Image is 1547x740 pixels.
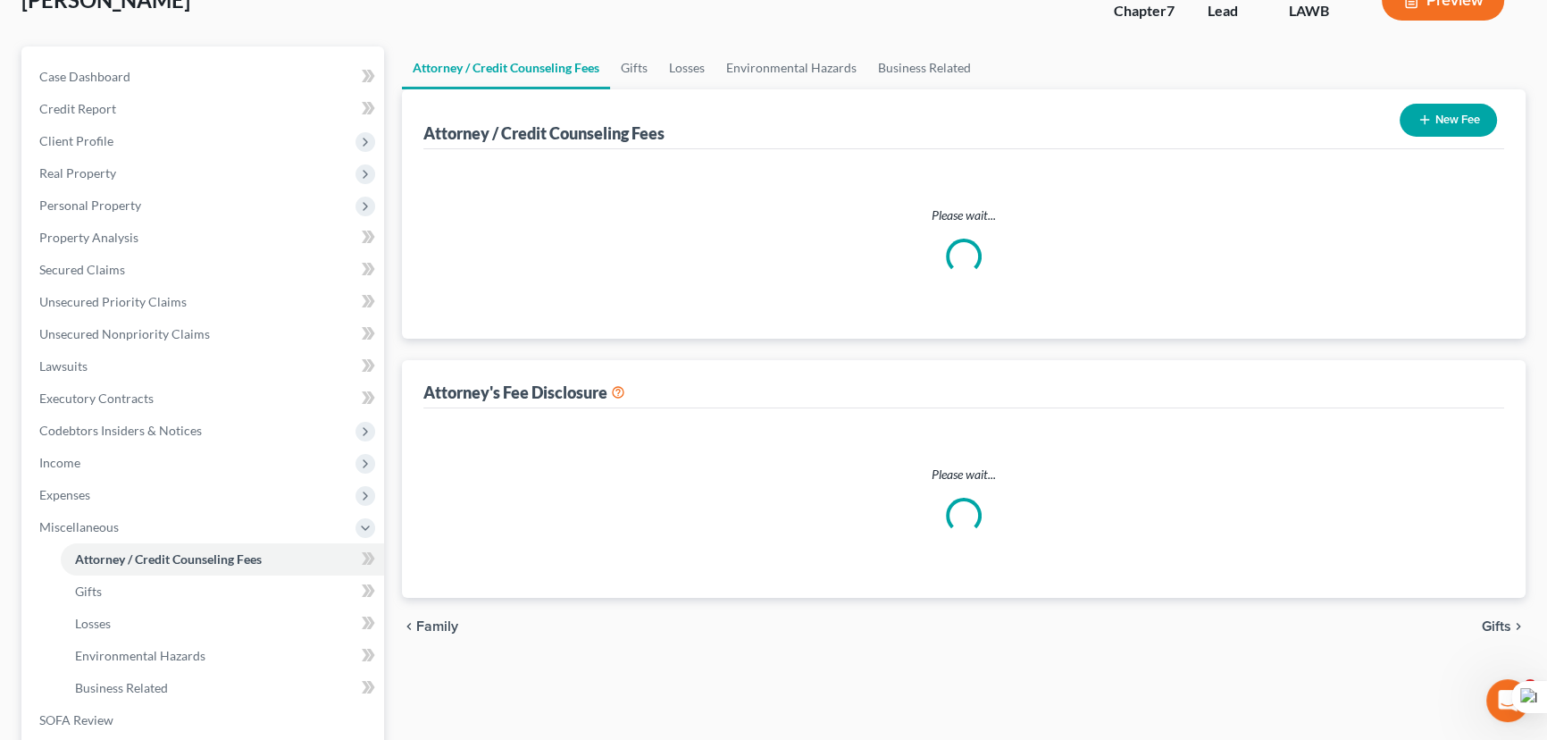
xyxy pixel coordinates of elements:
[75,680,168,695] span: Business Related
[39,69,130,84] span: Case Dashboard
[75,584,102,599] span: Gifts
[438,206,1490,224] p: Please wait...
[1114,1,1179,21] div: Chapter
[25,704,384,736] a: SOFA Review
[39,294,187,309] span: Unsecured Priority Claims
[39,101,116,116] span: Credit Report
[39,165,116,181] span: Real Property
[1208,1,1260,21] div: Lead
[1486,679,1529,722] iframe: Intercom live chat
[402,619,458,634] button: chevron_left Family
[61,576,384,608] a: Gifts
[39,423,202,438] span: Codebtors Insiders & Notices
[25,383,384,415] a: Executory Contracts
[402,619,416,634] i: chevron_left
[39,198,141,213] span: Personal Property
[61,640,384,672] a: Environmental Hazards
[1482,619,1526,634] button: Gifts chevron_right
[75,551,262,567] span: Attorney / Credit Counseling Fees
[867,46,982,89] a: Business Related
[25,222,384,254] a: Property Analysis
[1523,679,1537,694] span: 4
[416,619,458,634] span: Family
[25,61,384,93] a: Case Dashboard
[25,93,384,125] a: Credit Report
[25,318,384,350] a: Unsecured Nonpriority Claims
[39,487,90,502] span: Expenses
[39,519,119,534] span: Miscellaneous
[402,46,610,89] a: Attorney / Credit Counseling Fees
[25,350,384,383] a: Lawsuits
[75,616,111,631] span: Losses
[61,543,384,576] a: Attorney / Credit Counseling Fees
[61,608,384,640] a: Losses
[423,382,625,403] div: Attorney's Fee Disclosure
[39,262,125,277] span: Secured Claims
[39,455,80,470] span: Income
[39,712,113,727] span: SOFA Review
[39,230,138,245] span: Property Analysis
[1511,619,1526,634] i: chevron_right
[1482,619,1511,634] span: Gifts
[75,648,205,663] span: Environmental Hazards
[39,358,88,374] span: Lawsuits
[610,46,658,89] a: Gifts
[61,672,384,704] a: Business Related
[39,326,210,341] span: Unsecured Nonpriority Claims
[658,46,715,89] a: Losses
[39,133,113,148] span: Client Profile
[423,122,665,144] div: Attorney / Credit Counseling Fees
[1167,2,1175,19] span: 7
[39,391,154,406] span: Executory Contracts
[25,286,384,318] a: Unsecured Priority Claims
[1400,104,1497,137] button: New Fee
[25,254,384,286] a: Secured Claims
[715,46,867,89] a: Environmental Hazards
[438,466,1490,484] p: Please wait...
[1289,1,1353,21] div: LAWB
